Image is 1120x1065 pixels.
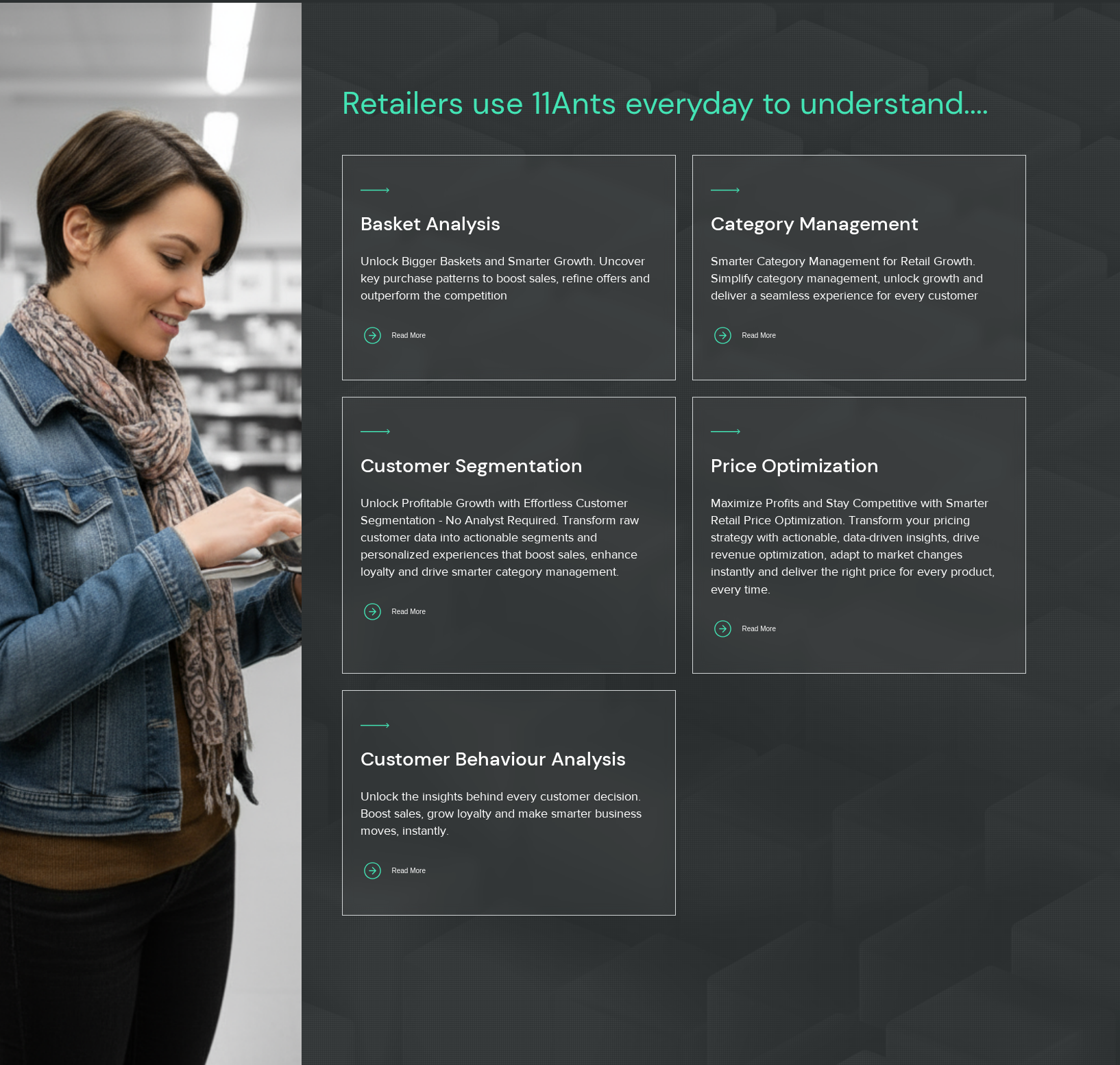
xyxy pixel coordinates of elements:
span: Read More [391,332,425,339]
a: Read More [361,857,458,884]
span: Basket Analysis [361,211,500,236]
a: Read More [361,598,458,625]
span: Price Optimization [711,453,879,478]
p: Maximize Profits and Stay Competitive with Smarter Retail Price Optimization. Transform your pric... [711,495,1006,598]
span: Read More [391,867,425,874]
span: Customer Segmentation [361,453,583,478]
span: Customer Behaviour Analysis [361,746,626,772]
a: Read More [711,616,808,643]
span: Category Management [711,211,918,236]
p: Smarter Category Management for Retail Growth. Simplify category management, unlock growth and de... [711,253,1006,305]
span: Read More [742,625,775,633]
a: Read More [711,322,808,349]
span: Retailers use 11Ants everyday to understand.... [342,83,988,123]
p: Unlock the insights behind every customer decision. Boost sales, grow loyalty and make smarter bu... [361,788,655,840]
span: Read More [391,608,425,615]
p: Unlock Bigger Baskets and Smarter Growth. Uncover key purchase patterns to boost sales, refine of... [361,253,655,305]
span: Read More [742,332,775,339]
a: Read More [361,322,458,349]
p: Unlock Profitable Growth with Effortless Customer Segmentation - No Analyst Required. Transform r... [361,495,655,581]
